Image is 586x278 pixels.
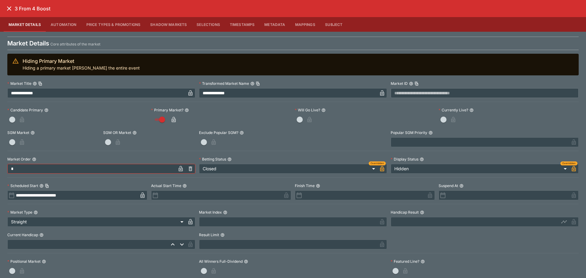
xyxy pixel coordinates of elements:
p: Market Index [199,210,222,215]
button: Result Limit [220,233,225,237]
p: Market Type [7,210,32,215]
button: Selections [192,17,225,32]
p: Actual Start Time [151,183,181,188]
div: Closed [199,164,377,174]
p: Core attributes of the market [50,41,100,47]
p: Result Limit [199,232,219,237]
p: SGM Market [7,130,29,135]
button: Primary Market? [185,108,189,112]
button: Popular SGM Priority [429,131,433,135]
p: Currently Live? [439,107,468,113]
button: Exclude Popular SGM? [240,131,244,135]
button: SGM Market [31,131,35,135]
button: Shadow Markets [145,17,192,32]
button: Market TitleCopy To Clipboard [33,81,37,86]
p: Finish Time [295,183,315,188]
p: All Winners Full-Dividend [199,259,243,264]
p: Positional Market [7,259,41,264]
div: Straight [7,217,186,227]
button: Automation [46,17,81,32]
button: Handicap Result [420,210,424,215]
button: Price Types & Promotions [81,17,146,32]
button: Metadata [259,17,290,32]
button: Positional Market [42,259,46,264]
p: Current Handicap [7,232,38,237]
p: Market Title [7,81,31,86]
button: Market Details [4,17,46,32]
button: Transformed Market NameCopy To Clipboard [250,81,255,86]
button: Suspend At [459,184,464,188]
button: close [4,3,15,14]
button: Copy To Clipboard [45,184,49,188]
h6: 3 From 4 Boost [15,5,50,12]
button: Copy To Clipboard [38,81,42,86]
p: Popular SGM Priority [391,130,427,135]
button: SGM OR Market [132,131,137,135]
button: Market Index [223,210,227,215]
p: Betting Status [199,157,226,162]
button: Market Order [32,157,36,161]
div: Hiding Primary Market [23,57,140,65]
span: Overridden [371,161,384,165]
h4: Market Details [7,39,49,47]
button: All Winners Full-Dividend [244,259,248,264]
p: Transformed Market Name [199,81,249,86]
p: Featured Line? [391,259,419,264]
button: Betting Status [227,157,232,161]
button: Actual Start Time [183,184,187,188]
button: Copy To Clipboard [256,81,260,86]
p: Market Order [7,157,31,162]
div: Hiding a primary market [PERSON_NAME] the entire event [23,56,140,74]
p: SGM OR Market [103,130,131,135]
button: Market Type [34,210,38,215]
button: Candidate Primary [44,108,49,112]
button: Featured Line? [421,259,425,264]
p: Market ID [391,81,408,86]
button: Subject [320,17,348,32]
p: Exclude Popular SGM? [199,130,238,135]
div: Hidden [391,164,569,174]
span: Overridden [562,161,576,165]
p: Display Status [391,157,418,162]
button: Current Handicap [39,233,44,237]
button: Mappings [290,17,320,32]
button: Market IDCopy To Clipboard [409,81,413,86]
p: Primary Market? [151,107,183,113]
button: Timestamps [225,17,260,32]
button: Copy To Clipboard [414,81,419,86]
p: Suspend At [439,183,458,188]
button: Display Status [420,157,424,161]
p: Handicap Result [391,210,419,215]
button: Finish Time [316,184,320,188]
p: Will Go Live? [295,107,320,113]
p: Scheduled Start [7,183,38,188]
button: Currently Live? [469,108,474,112]
button: Scheduled StartCopy To Clipboard [39,184,44,188]
button: Will Go Live? [321,108,326,112]
p: Candidate Primary [7,107,43,113]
